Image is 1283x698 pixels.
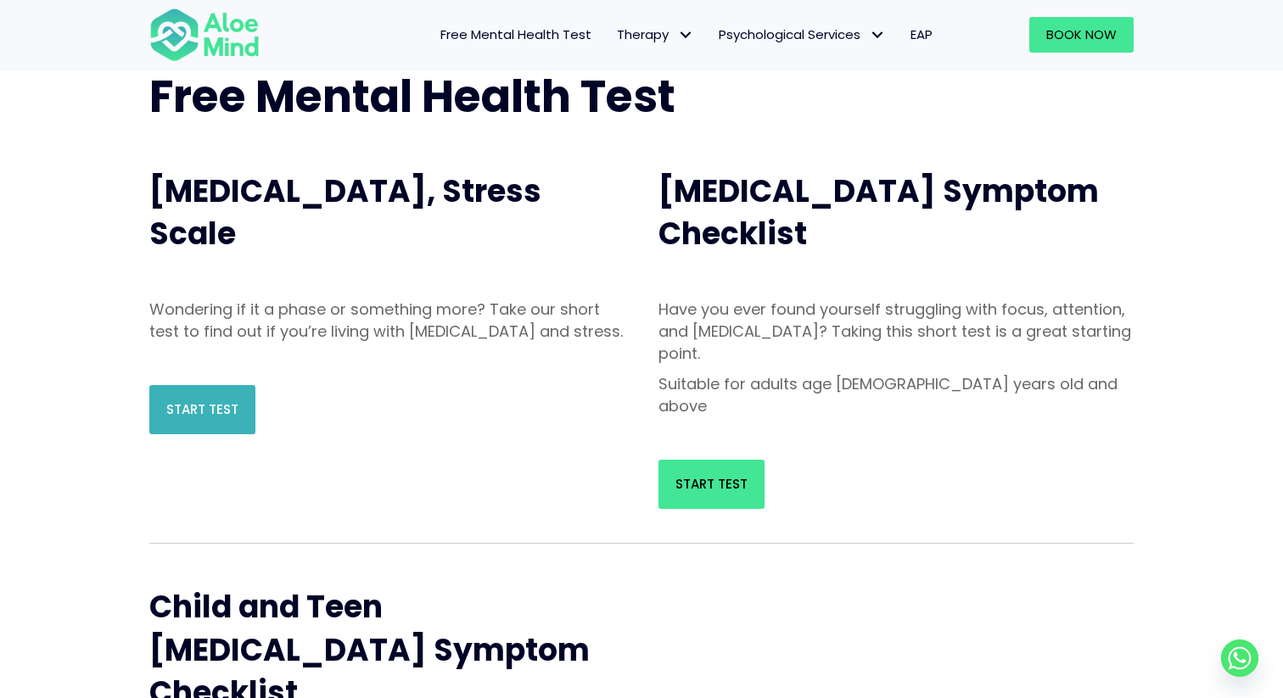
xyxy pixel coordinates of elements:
[1029,17,1134,53] a: Book Now
[898,17,945,53] a: EAP
[675,475,748,493] span: Start Test
[1046,25,1117,43] span: Book Now
[149,65,675,127] span: Free Mental Health Test
[149,7,260,63] img: Aloe mind Logo
[658,460,765,509] a: Start Test
[673,23,698,47] span: Therapy: submenu
[149,385,255,434] a: Start Test
[440,25,591,43] span: Free Mental Health Test
[604,17,706,53] a: TherapyTherapy: submenu
[865,23,889,47] span: Psychological Services: submenu
[1221,639,1258,677] a: Whatsapp
[149,299,625,343] p: Wondering if it a phase or something more? Take our short test to find out if you’re living with ...
[282,17,945,53] nav: Menu
[428,17,604,53] a: Free Mental Health Test
[719,25,885,43] span: Psychological Services
[166,400,238,418] span: Start Test
[658,299,1134,365] p: Have you ever found yourself struggling with focus, attention, and [MEDICAL_DATA]? Taking this sh...
[658,170,1099,255] span: [MEDICAL_DATA] Symptom Checklist
[910,25,933,43] span: EAP
[658,373,1134,417] p: Suitable for adults age [DEMOGRAPHIC_DATA] years old and above
[617,25,693,43] span: Therapy
[706,17,898,53] a: Psychological ServicesPsychological Services: submenu
[149,170,541,255] span: [MEDICAL_DATA], Stress Scale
